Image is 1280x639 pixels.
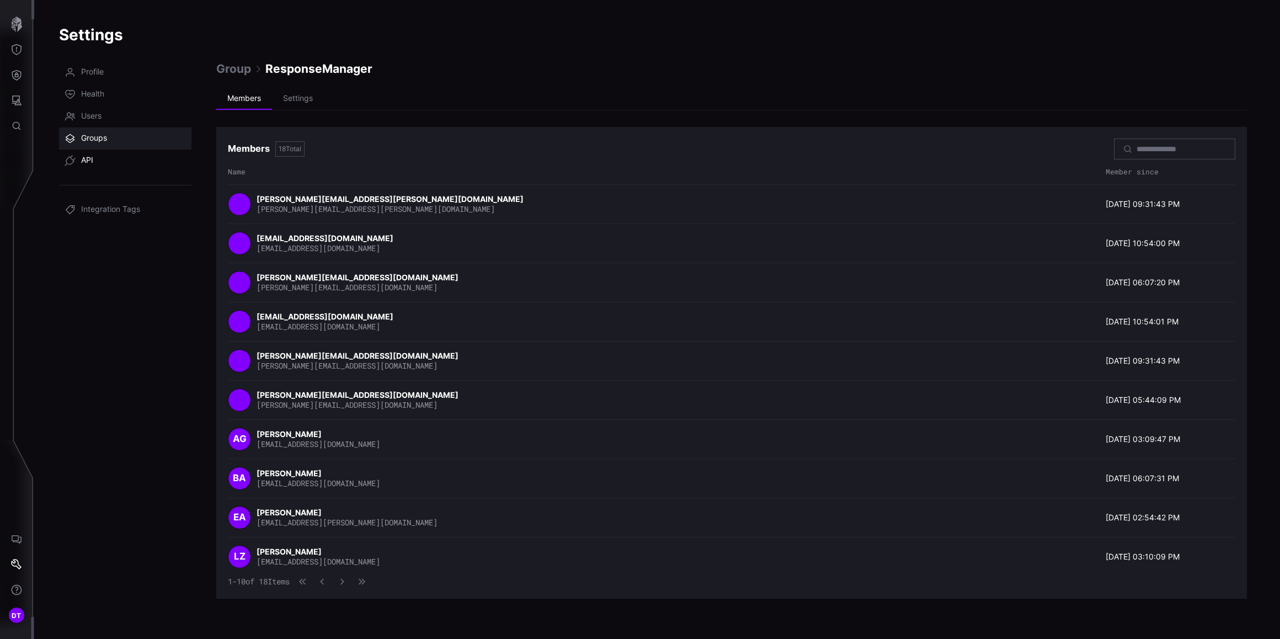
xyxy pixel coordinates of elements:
span: LZ [234,551,246,563]
span: ResponseManager [265,61,372,76]
li: Members [216,88,272,110]
span: EA [233,512,246,524]
div: Member since [1106,167,1216,177]
strong: [PERSON_NAME][EMAIL_ADDRESS][DOMAIN_NAME] [257,273,460,282]
time: [DATE] 06:07:31 PM [1106,473,1179,483]
a: Profile [59,61,191,83]
span: [EMAIL_ADDRESS][PERSON_NAME][DOMAIN_NAME] [257,517,438,528]
strong: [PERSON_NAME] [257,508,323,517]
span: API [81,155,93,166]
h3: Members [228,143,270,155]
a: API [59,150,191,172]
button: Last Page [355,576,369,587]
strong: [EMAIL_ADDRESS][DOMAIN_NAME] [257,233,395,243]
time: [DATE] 10:54:01 PM [1106,317,1178,327]
span: BA [233,472,246,484]
time: [DATE] 06:07:20 PM [1106,278,1180,287]
span: [PERSON_NAME][EMAIL_ADDRESS][DOMAIN_NAME] [257,282,438,292]
span: Users [81,111,102,122]
span: [PERSON_NAME][EMAIL_ADDRESS][PERSON_NAME][DOMAIN_NAME] [257,204,495,214]
span: DT [12,610,22,621]
time: [DATE] 02:54:42 PM [1106,513,1180,523]
strong: [EMAIL_ADDRESS][DOMAIN_NAME] [257,312,395,321]
span: [EMAIL_ADDRESS][DOMAIN_NAME] [257,478,380,488]
time: [DATE] 10:54:00 PM [1106,238,1180,248]
time: [DATE] 09:31:43 PM [1106,199,1180,209]
span: [EMAIL_ADDRESS][DOMAIN_NAME] [257,556,380,567]
h1: Settings [59,25,1255,45]
span: [PERSON_NAME][EMAIL_ADDRESS][DOMAIN_NAME] [257,400,438,410]
span: AG [233,433,247,445]
time: [DATE] 05:44:09 PM [1106,395,1181,405]
strong: [PERSON_NAME][EMAIL_ADDRESS][PERSON_NAME][DOMAIN_NAME] [257,194,525,204]
li: Settings [272,88,324,110]
span: 1 - 10 of 18 Items [228,577,290,587]
span: 18 [279,145,286,153]
a: Users [59,105,191,127]
button: Previous Page [315,576,329,587]
a: Groups [59,127,191,150]
span: Health [81,89,104,100]
time: [DATE] 03:09:47 PM [1106,434,1180,444]
strong: [PERSON_NAME][EMAIL_ADDRESS][DOMAIN_NAME] [257,351,460,360]
strong: [PERSON_NAME] [257,468,323,478]
strong: [PERSON_NAME] [257,547,323,556]
span: Groups [81,133,107,144]
button: DT [1,603,33,628]
span: [EMAIL_ADDRESS][DOMAIN_NAME] [257,321,380,332]
span: Group [216,61,251,76]
span: Integration Tags [81,204,140,215]
div: Name [228,167,1100,177]
a: Health [59,83,191,105]
time: [DATE] 03:10:09 PM [1106,552,1180,562]
span: [EMAIL_ADDRESS][DOMAIN_NAME] [257,243,380,253]
strong: [PERSON_NAME][EMAIL_ADDRESS][DOMAIN_NAME] [257,390,460,400]
span: [PERSON_NAME][EMAIL_ADDRESS][DOMAIN_NAME] [257,360,438,371]
a: Integration Tags [59,199,191,221]
span: Profile [81,67,104,78]
span: [EMAIL_ADDRESS][DOMAIN_NAME] [257,439,380,449]
button: Next Page [335,576,349,587]
div: Total [275,141,305,157]
time: [DATE] 09:31:43 PM [1106,356,1180,366]
button: First Page [295,576,310,587]
strong: [PERSON_NAME] [257,429,323,439]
